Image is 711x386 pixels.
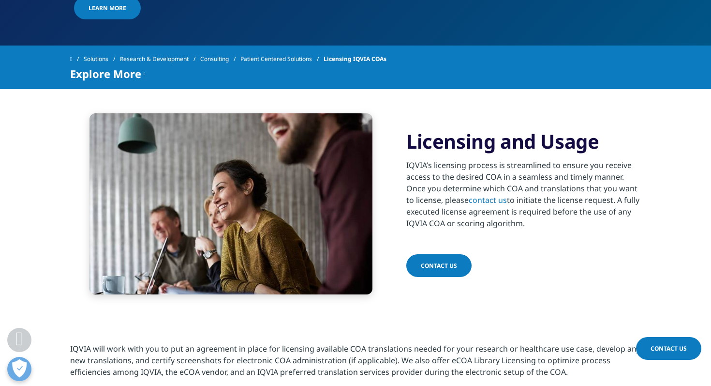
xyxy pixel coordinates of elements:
[200,50,240,68] a: Consulting
[406,254,472,277] a: contact us
[70,343,641,385] p: IQVIA will work with you to put an agreement in place for licensing available COA translations ne...
[469,195,507,205] a: contact us
[651,344,687,353] span: Contact Us
[120,50,200,68] a: Research & Development
[70,68,141,79] span: Explore More
[84,50,120,68] a: Solutions
[89,113,372,294] img: colleagues successful collaboration meeting
[240,50,324,68] a: Patient Centered Solutions
[89,4,126,12] span: Learn more
[406,159,641,235] p: IQVIA’s licensing process is streamlined to ensure you receive access to the desired COA in a sea...
[7,357,31,381] button: Open Preferences
[406,129,641,154] h3: Licensing and Usage
[324,50,386,68] span: Licensing IQVIA COAs
[421,262,457,270] span: contact us
[636,337,701,360] a: Contact Us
